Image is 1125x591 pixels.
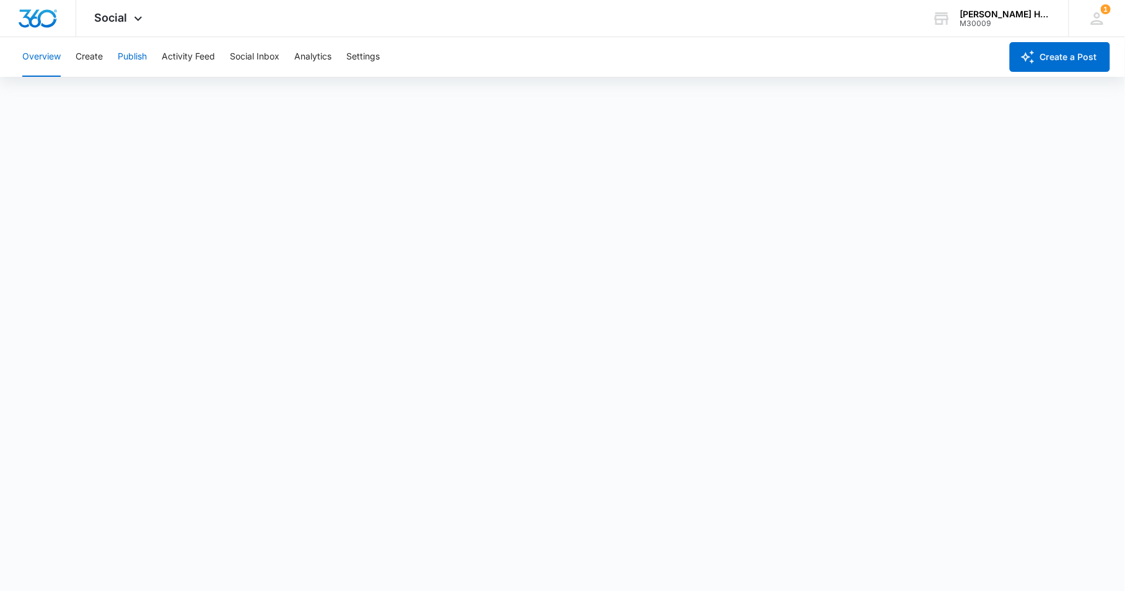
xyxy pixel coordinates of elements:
span: Social [95,11,128,24]
div: account id [960,19,1051,28]
button: Social Inbox [230,37,279,77]
button: Publish [118,37,147,77]
div: notifications count [1101,4,1111,14]
button: Create [76,37,103,77]
span: 1 [1101,4,1111,14]
button: Overview [22,37,61,77]
button: Activity Feed [162,37,215,77]
button: Create a Post [1010,42,1110,72]
button: Analytics [294,37,331,77]
button: Settings [346,37,380,77]
div: account name [960,9,1051,19]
